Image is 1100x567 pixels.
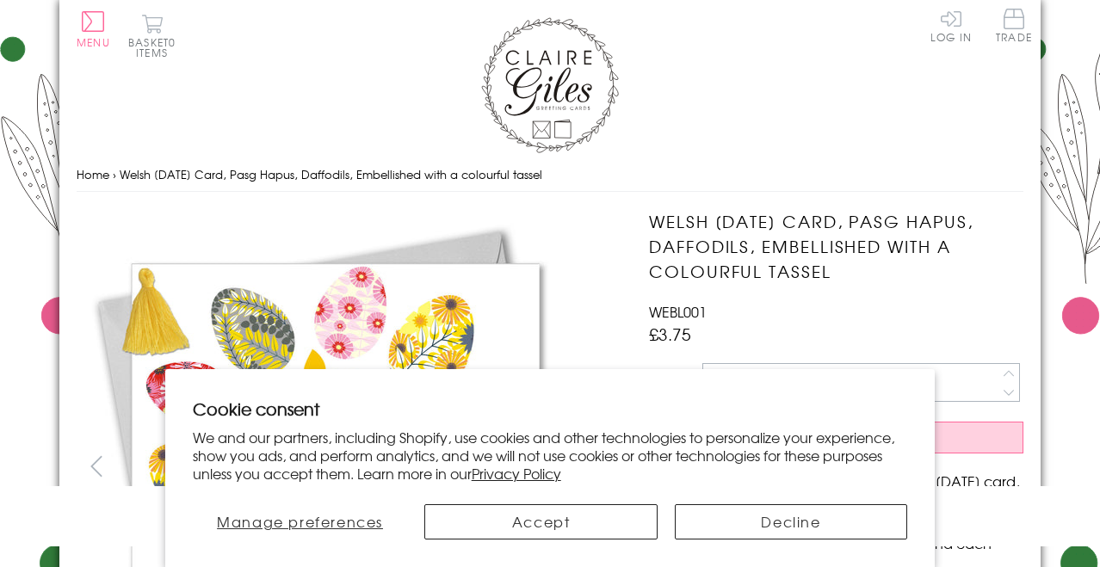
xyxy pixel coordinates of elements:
span: WEBL001 [649,301,707,322]
span: › [113,166,116,182]
img: Claire Giles Greetings Cards [481,17,619,153]
p: We and our partners, including Shopify, use cookies and other technologies to personalize your ex... [193,428,908,482]
a: Trade [996,9,1032,46]
button: Manage preferences [193,504,408,539]
span: Trade [996,9,1032,42]
button: Basket0 items [128,14,176,58]
button: Decline [675,504,907,539]
button: Menu [77,11,110,47]
nav: breadcrumbs [77,157,1023,193]
a: Log In [930,9,972,42]
span: 0 items [136,34,176,60]
span: Manage preferences [217,511,383,532]
h2: Cookie consent [193,397,908,421]
span: Menu [77,34,110,50]
button: Accept [424,504,657,539]
a: Privacy Policy [472,463,561,484]
a: Home [77,166,109,182]
span: £3.75 [649,322,691,346]
button: prev [77,447,115,485]
span: Welsh [DATE] Card, Pasg Hapus, Daffodils, Embellished with a colourful tassel [120,166,542,182]
h1: Welsh [DATE] Card, Pasg Hapus, Daffodils, Embellished with a colourful tassel [649,209,1023,283]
